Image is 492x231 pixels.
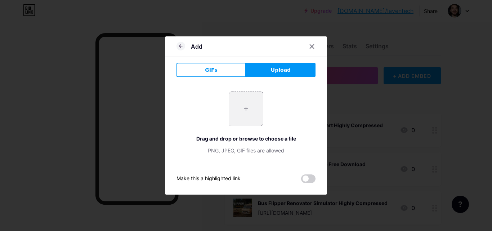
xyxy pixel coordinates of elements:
[205,66,218,74] span: GIFs
[191,42,202,51] div: Add
[246,63,316,77] button: Upload
[176,63,246,77] button: GIFs
[271,66,291,74] span: Upload
[176,135,316,142] div: Drag and drop or browse to choose a file
[176,147,316,154] div: PNG, JPEG, GIF files are allowed
[176,174,241,183] div: Make this a highlighted link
